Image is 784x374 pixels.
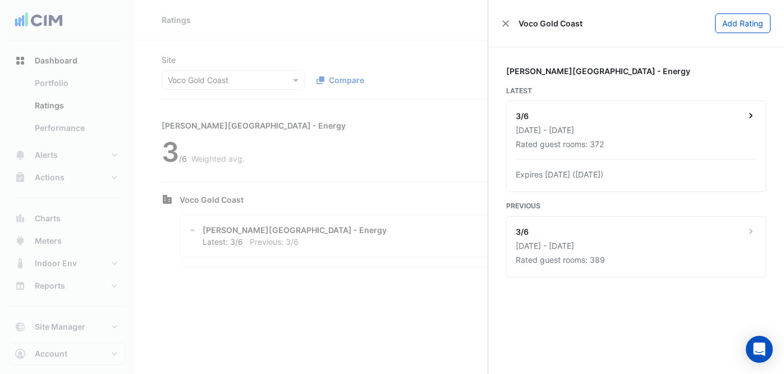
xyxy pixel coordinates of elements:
[516,138,757,150] div: Rated guest rooms: 372
[516,168,757,180] div: Expires [DATE] ([DATE])
[715,13,771,33] button: Add Rating
[516,226,529,238] div: 3/6
[506,201,766,211] div: Previous
[506,86,766,96] div: Latest
[516,124,757,136] div: [DATE] - [DATE]
[506,65,766,77] div: [PERSON_NAME][GEOGRAPHIC_DATA] - Energy
[746,336,773,363] div: Open Intercom Messenger
[516,110,529,122] div: 3/6
[519,17,583,29] span: Voco Gold Coast
[502,20,510,28] button: Close
[516,240,757,252] div: [DATE] - [DATE]
[516,254,757,266] div: Rated guest rooms: 389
